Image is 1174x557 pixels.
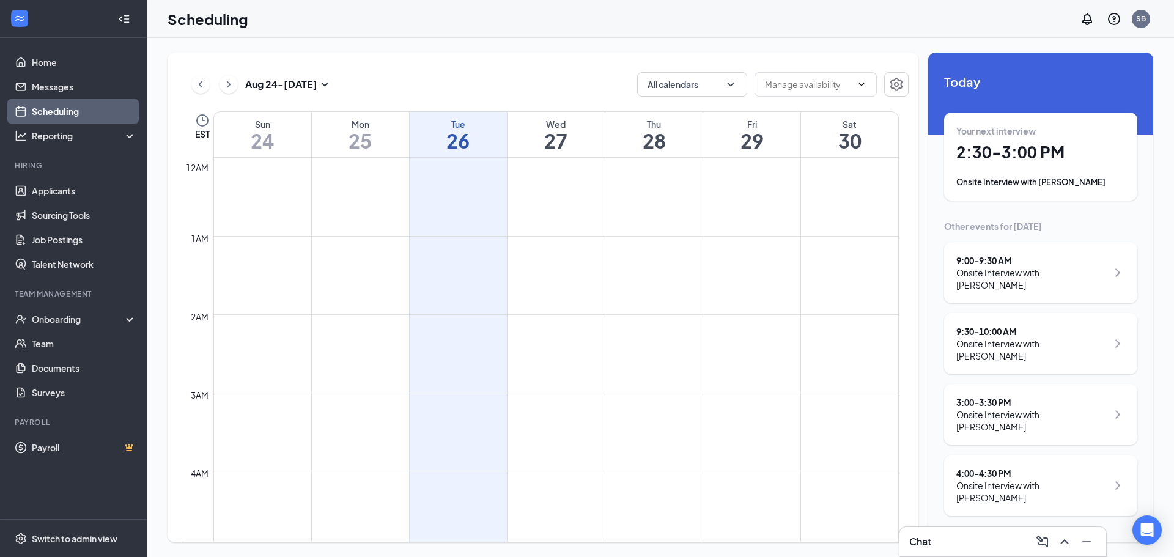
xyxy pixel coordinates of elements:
[214,112,311,157] a: August 24, 2025
[214,118,311,130] div: Sun
[703,130,800,151] h1: 29
[605,112,703,157] a: August 28, 2025
[508,112,605,157] a: August 27, 2025
[32,533,117,545] div: Switch to admin view
[1079,534,1094,549] svg: Minimize
[1055,532,1074,551] button: ChevronUp
[32,75,136,99] a: Messages
[410,130,507,151] h1: 26
[508,130,605,151] h1: 27
[956,267,1107,291] div: Onsite Interview with [PERSON_NAME]
[956,125,1125,137] div: Your next interview
[956,408,1107,433] div: Onsite Interview with [PERSON_NAME]
[884,72,909,97] button: Settings
[1110,478,1125,493] svg: ChevronRight
[605,118,703,130] div: Thu
[220,75,238,94] button: ChevronRight
[32,50,136,75] a: Home
[1136,13,1146,24] div: SB
[605,130,703,151] h1: 28
[15,417,134,427] div: Payroll
[1077,532,1096,551] button: Minimize
[801,130,898,151] h1: 30
[637,72,747,97] button: All calendarsChevronDown
[857,79,866,89] svg: ChevronDown
[32,179,136,203] a: Applicants
[703,112,800,157] a: August 29, 2025
[765,78,852,91] input: Manage availability
[909,535,931,548] h3: Chat
[195,113,210,128] svg: Clock
[312,130,409,151] h1: 25
[956,479,1107,504] div: Onsite Interview with [PERSON_NAME]
[168,9,248,29] h1: Scheduling
[214,130,311,151] h1: 24
[956,142,1125,163] h1: 2:30 - 3:00 PM
[15,289,134,299] div: Team Management
[312,112,409,157] a: August 25, 2025
[223,77,235,92] svg: ChevronRight
[191,75,210,94] button: ChevronLeft
[15,160,134,171] div: Hiring
[956,338,1107,362] div: Onsite Interview with [PERSON_NAME]
[1132,515,1162,545] div: Open Intercom Messenger
[410,118,507,130] div: Tue
[956,254,1107,267] div: 9:00 - 9:30 AM
[118,13,130,25] svg: Collapse
[32,203,136,227] a: Sourcing Tools
[13,12,26,24] svg: WorkstreamLogo
[317,77,332,92] svg: SmallChevronDown
[32,356,136,380] a: Documents
[188,310,211,323] div: 2am
[188,232,211,245] div: 1am
[956,396,1107,408] div: 3:00 - 3:30 PM
[1035,534,1050,549] svg: ComposeMessage
[1057,534,1072,549] svg: ChevronUp
[15,533,27,545] svg: Settings
[956,325,1107,338] div: 9:30 - 10:00 AM
[188,467,211,480] div: 4am
[703,118,800,130] div: Fri
[32,435,136,460] a: PayrollCrown
[801,112,898,157] a: August 30, 2025
[1110,265,1125,280] svg: ChevronRight
[15,313,27,325] svg: UserCheck
[195,128,210,140] span: EST
[956,176,1125,188] div: Onsite Interview with [PERSON_NAME]
[32,331,136,356] a: Team
[1110,336,1125,351] svg: ChevronRight
[801,118,898,130] div: Sat
[1110,407,1125,422] svg: ChevronRight
[725,78,737,90] svg: ChevronDown
[312,118,409,130] div: Mon
[194,77,207,92] svg: ChevronLeft
[32,130,137,142] div: Reporting
[944,220,1137,232] div: Other events for [DATE]
[508,118,605,130] div: Wed
[32,99,136,124] a: Scheduling
[944,72,1137,91] span: Today
[183,161,211,174] div: 12am
[245,78,317,91] h3: Aug 24 - [DATE]
[1080,12,1095,26] svg: Notifications
[956,467,1107,479] div: 4:00 - 4:30 PM
[1107,12,1121,26] svg: QuestionInfo
[32,380,136,405] a: Surveys
[15,130,27,142] svg: Analysis
[410,112,507,157] a: August 26, 2025
[188,388,211,402] div: 3am
[32,252,136,276] a: Talent Network
[1033,532,1052,551] button: ComposeMessage
[889,77,904,92] svg: Settings
[32,227,136,252] a: Job Postings
[32,313,126,325] div: Onboarding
